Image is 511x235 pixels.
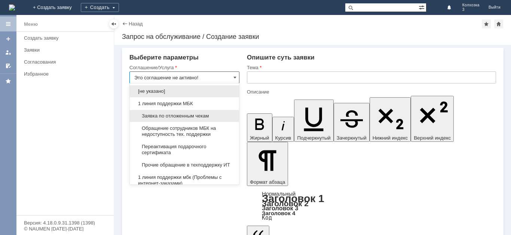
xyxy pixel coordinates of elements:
div: Добавить в избранное [482,19,491,28]
span: Верхний индекс [414,135,451,141]
div: Сделать домашней страницей [494,19,503,28]
a: Перейти на домашнюю страницу [9,4,15,10]
a: Назад [129,21,143,27]
a: Заголовок 1 [262,193,324,204]
span: Формат абзаца [250,179,285,185]
a: Заголовок 3 [262,205,298,211]
div: Соглашение/Услуга [129,65,238,70]
button: Жирный [247,113,272,142]
div: Заявки [24,47,109,53]
div: Создать заявку [24,35,109,41]
button: Формат абзаца [247,142,288,186]
button: Подчеркнутый [294,100,333,142]
span: Обращение сотрудников МБК на недоступность тех. поддержки [134,125,235,137]
div: © NAUMEN [DATE]-[DATE] [24,226,106,231]
span: Курсив [275,135,291,141]
span: Нижний индекс [373,135,408,141]
span: Жирный [250,135,269,141]
span: Зачеркнутый [337,135,367,141]
div: Меню [24,20,38,29]
span: Колхозка [462,3,480,7]
div: Избранное [24,71,101,77]
span: Расширенный поиск [419,3,426,10]
span: 1 линия поддержки МБК [134,101,235,107]
div: Создать [81,3,119,12]
div: Описание [247,89,495,94]
a: Создать заявку [2,33,14,45]
a: Заголовок 4 [262,210,295,216]
button: Зачеркнутый [334,103,370,142]
a: Создать заявку [21,32,112,44]
div: Версия: 4.18.0.9.31.1398 (1398) [24,220,106,225]
a: Код [262,214,272,221]
span: Опишите суть заявки [247,54,315,61]
span: Выберите параметры [129,54,199,61]
div: Запрос на обслуживание / Создание заявки [122,33,504,40]
a: Нормальный [262,190,296,197]
span: 1 линия поддержки мбк (Проблемы с интернет-заказами) [134,174,235,186]
button: Нижний индекс [370,97,411,142]
div: Скрыть меню [109,19,118,28]
span: [не указано] [134,88,235,94]
div: Формат абзаца [247,191,496,220]
span: Переактивация подарочного сертификата [134,144,235,156]
a: Заголовок 2 [262,199,309,208]
span: Заявка по отложенным чекам [134,113,235,119]
a: Мои согласования [2,60,14,72]
button: Верхний индекс [411,96,454,142]
div: Согласования [24,59,109,65]
span: Подчеркнутый [297,135,330,141]
span: Прочие обращение в техподдержку ИТ [134,162,235,168]
img: logo [9,4,15,10]
a: Мои заявки [2,46,14,58]
button: Курсив [272,117,294,142]
span: 3 [462,7,480,12]
a: Заявки [21,44,112,56]
div: Тема [247,65,495,70]
a: Согласования [21,56,112,68]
